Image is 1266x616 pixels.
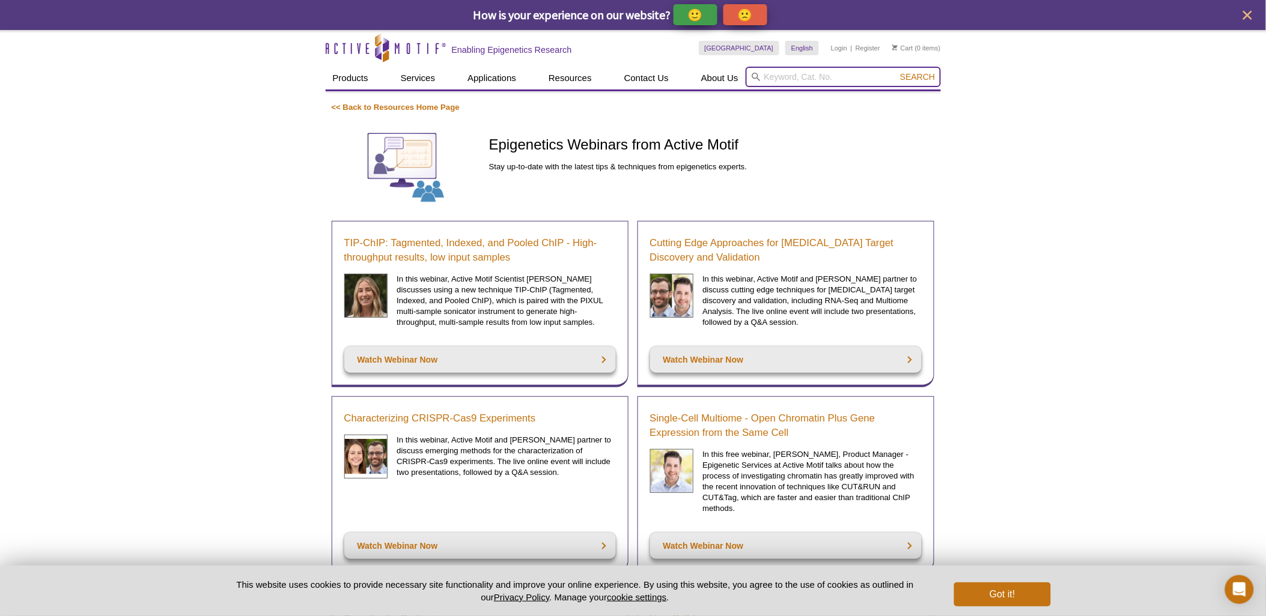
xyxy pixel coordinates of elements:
[831,44,847,52] a: Login
[856,44,880,52] a: Register
[650,346,922,373] a: Watch Webinar Now
[851,41,853,55] li: |
[688,7,703,22] p: 🙂
[452,44,572,55] h2: Enabling Epigenetics Research
[650,411,922,440] a: Single-Cell Multiome - Open Chromatin Plus Gene Expression from the Same Cell
[607,592,666,602] button: cookie settings
[494,592,549,602] a: Privacy Policy
[892,44,913,52] a: Cart
[344,236,616,265] a: TIP-ChIP: Tagmented, Indexed, and Pooled ChIP - High-throughput results, low input samples
[702,449,921,514] p: In this free webinar, [PERSON_NAME], Product Manager - Epigenetic Services at Active Motif talks ...
[332,103,460,112] a: << Back to Resources Home Page
[954,582,1050,606] button: Got it!
[344,346,616,373] a: Watch Webinar Now
[332,125,480,209] img: Webinars
[892,44,898,50] img: Your Cart
[344,435,388,479] img: CRISPR Webinar
[746,67,941,87] input: Keyword, Cat. No.
[1225,575,1254,604] div: Open Intercom Messenger
[326,67,376,89] a: Products
[650,274,694,318] img: Cancer Discovery Webinar
[892,41,941,55] li: (0 items)
[397,435,615,478] p: In this webinar, Active Motif and [PERSON_NAME] partner to discuss emerging methods for the chara...
[216,578,935,603] p: This website uses cookies to provide necessary site functionality and improve your online experie...
[785,41,819,55] a: English
[617,67,676,89] a: Contact Us
[394,67,443,89] a: Services
[489,137,935,154] h1: Epigenetics Webinars from Active Motif
[473,7,671,22] span: How is your experience on our website?
[699,41,780,55] a: [GEOGRAPHIC_DATA]
[344,274,388,318] img: Sarah Traynor headshot
[650,533,922,559] a: Watch Webinar Now
[344,533,616,559] a: Watch Webinar Now
[650,236,922,265] a: Cutting Edge Approaches for [MEDICAL_DATA] Target Discovery and Validation
[702,274,921,328] p: In this webinar, Active Motif and [PERSON_NAME] partner to discuss cutting edge techniques for [M...
[397,274,615,328] p: In this webinar, Active Motif Scientist [PERSON_NAME] discusses using a new technique TIP-ChIP (T...
[694,67,746,89] a: About Us
[738,7,753,22] p: 🙁
[650,449,694,493] img: Single-Cell Multiome Webinar
[900,72,935,82] span: Search
[896,71,939,82] button: Search
[541,67,599,89] a: Resources
[460,67,523,89] a: Applications
[1240,8,1255,23] button: close
[489,162,935,172] p: Stay up-to-date with the latest tips & techniques from epigenetics experts.
[344,411,536,426] a: Characterizing CRISPR-Cas9 Experiments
